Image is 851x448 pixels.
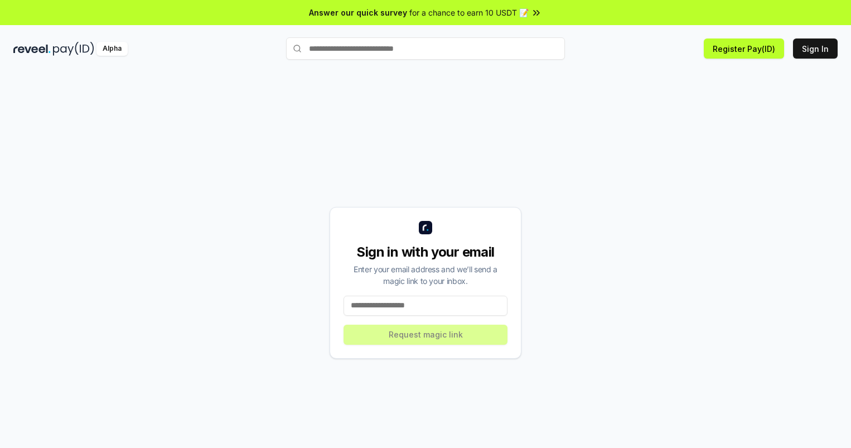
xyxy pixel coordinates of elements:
img: reveel_dark [13,42,51,56]
div: Sign in with your email [344,243,507,261]
img: pay_id [53,42,94,56]
span: for a chance to earn 10 USDT 📝 [409,7,529,18]
img: logo_small [419,221,432,234]
button: Sign In [793,38,838,59]
span: Answer our quick survey [309,7,407,18]
div: Alpha [96,42,128,56]
button: Register Pay(ID) [704,38,784,59]
div: Enter your email address and we’ll send a magic link to your inbox. [344,263,507,287]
